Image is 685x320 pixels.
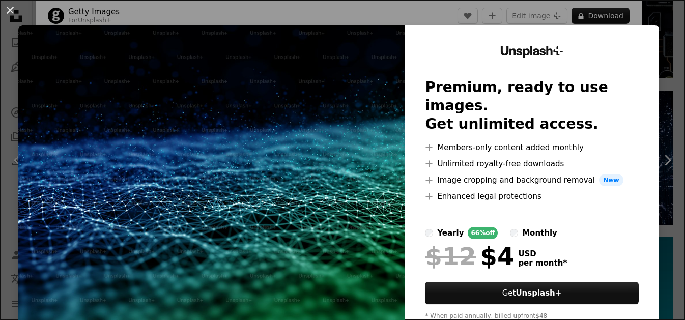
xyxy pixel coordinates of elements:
strong: Unsplash+ [516,288,561,298]
li: Image cropping and background removal [425,174,638,186]
h2: Premium, ready to use images. Get unlimited access. [425,78,638,133]
div: yearly [437,227,464,239]
span: per month * [518,258,567,268]
span: USD [518,249,567,258]
span: $12 [425,243,476,270]
span: New [599,174,623,186]
div: monthly [522,227,557,239]
div: 66% off [468,227,498,239]
input: yearly66%off [425,229,433,237]
li: Members-only content added monthly [425,141,638,154]
li: Enhanced legal protections [425,190,638,202]
div: $4 [425,243,514,270]
button: GetUnsplash+ [425,282,638,304]
li: Unlimited royalty-free downloads [425,158,638,170]
input: monthly [510,229,518,237]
